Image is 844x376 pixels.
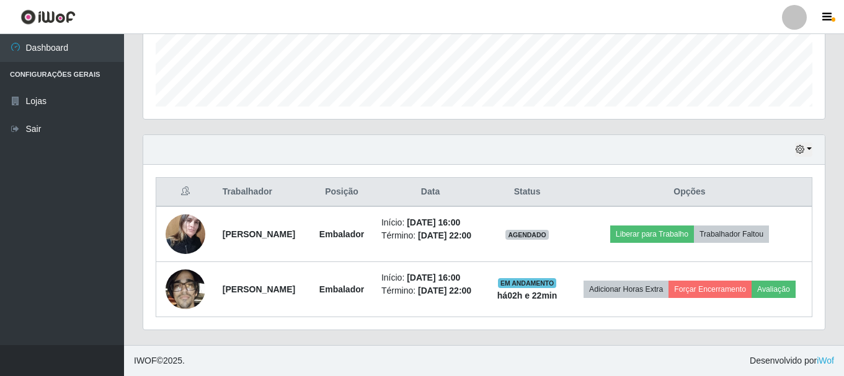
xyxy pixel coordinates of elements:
[215,178,309,207] th: Trabalhador
[223,284,295,294] strong: [PERSON_NAME]
[498,278,557,288] span: EM ANDAMENTO
[381,216,479,229] li: Início:
[309,178,374,207] th: Posição
[319,229,364,239] strong: Embalador
[750,354,834,367] span: Desenvolvido por
[418,286,471,295] time: [DATE] 22:00
[166,263,205,315] img: 1748926864127.jpeg
[817,356,834,365] a: iWof
[694,225,769,243] button: Trabalhador Faltou
[381,284,479,297] li: Término:
[374,178,487,207] th: Data
[584,281,669,298] button: Adicionar Horas Extra
[487,178,567,207] th: Status
[134,356,157,365] span: IWOF
[381,271,479,284] li: Início:
[610,225,694,243] button: Liberar para Trabalho
[319,284,364,294] strong: Embalador
[567,178,812,207] th: Opções
[505,230,549,240] span: AGENDADO
[418,230,471,240] time: [DATE] 22:00
[223,229,295,239] strong: [PERSON_NAME]
[497,291,557,300] strong: há 02 h e 22 min
[407,273,460,282] time: [DATE] 16:00
[752,281,796,298] button: Avaliação
[381,229,479,242] li: Término:
[166,208,205,260] img: 1702689454641.jpeg
[134,354,185,367] span: © 2025 .
[669,281,752,298] button: Forçar Encerramento
[20,9,76,25] img: CoreUI Logo
[407,217,460,227] time: [DATE] 16:00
